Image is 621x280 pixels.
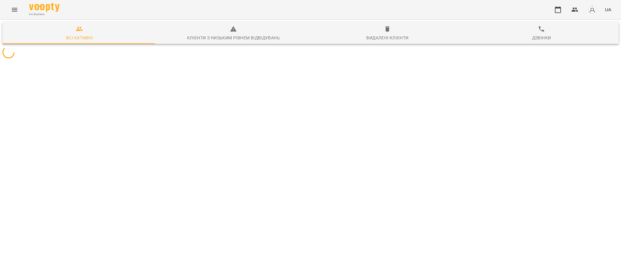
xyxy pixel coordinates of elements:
span: UA [605,6,611,13]
img: Voopty Logo [29,3,59,12]
div: Дзвінки [532,34,551,41]
span: For Business [29,12,59,16]
div: Клієнти з низьким рівнем відвідувань [187,34,280,41]
img: avatar_s.png [588,5,596,14]
div: Видалені клієнти [366,34,408,41]
div: Всі активні [66,34,93,41]
button: Menu [7,2,22,17]
button: UA [603,4,614,15]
